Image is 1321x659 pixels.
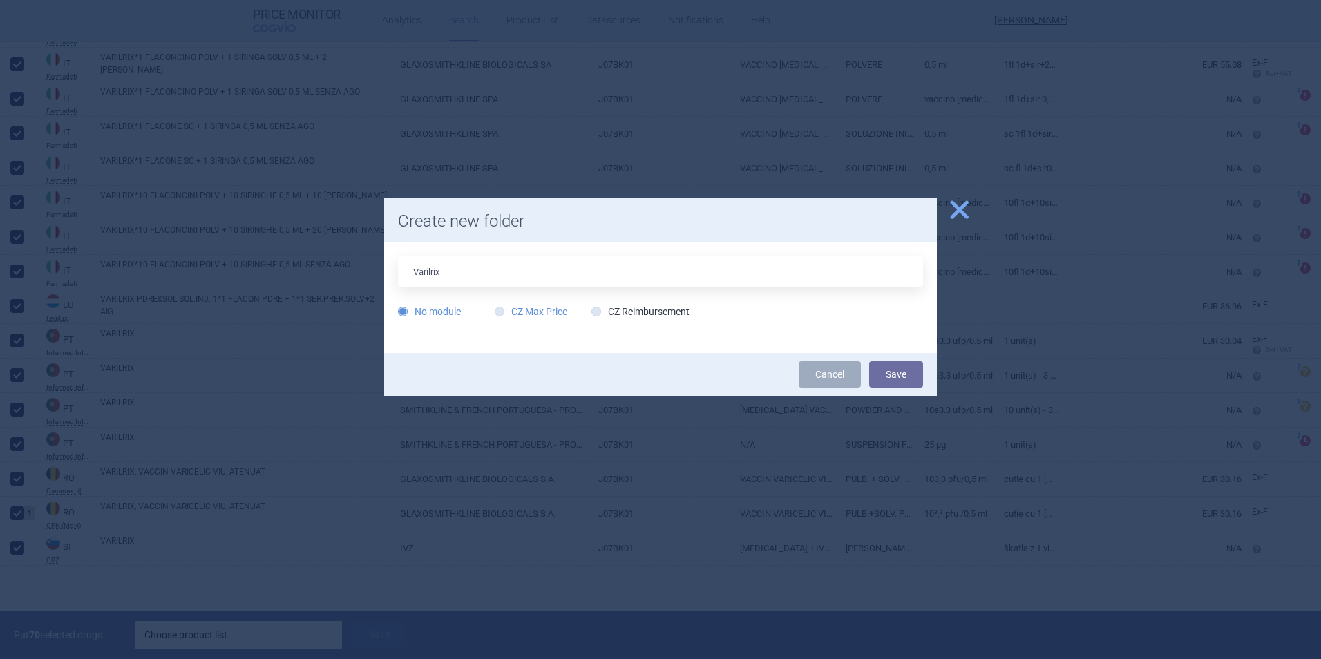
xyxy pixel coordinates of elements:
[398,256,923,287] input: Folder name
[398,305,461,318] label: No module
[398,211,923,231] h1: Create new folder
[495,305,567,318] label: CZ Max Price
[869,361,923,388] button: Save
[591,305,690,318] label: CZ Reimbursement
[799,361,861,388] a: Cancel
